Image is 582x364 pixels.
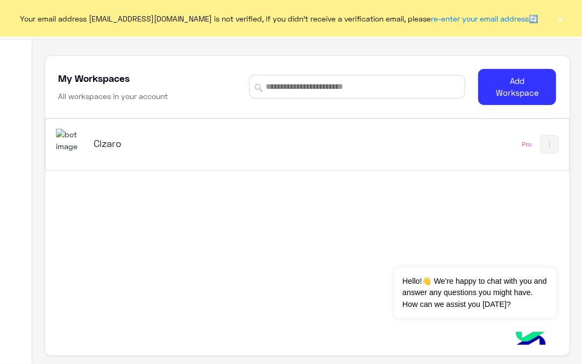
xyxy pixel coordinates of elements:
[394,268,556,318] span: Hello!👋 We're happy to chat with you and answer any questions you might have. How can we assist y...
[512,321,550,359] img: hulul-logo.png
[56,129,85,152] img: 919860931428189
[478,69,557,105] button: Add Workspace
[431,14,529,23] a: re-enter your email address
[58,72,130,85] h5: My Workspaces
[94,137,275,150] h5: Cizaro
[555,13,566,24] button: ×
[522,140,532,149] div: Pro
[20,13,538,24] span: Your email address [EMAIL_ADDRESS][DOMAIN_NAME] is not verified, if you didn't receive a verifica...
[58,91,168,102] h6: All workspaces in your account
